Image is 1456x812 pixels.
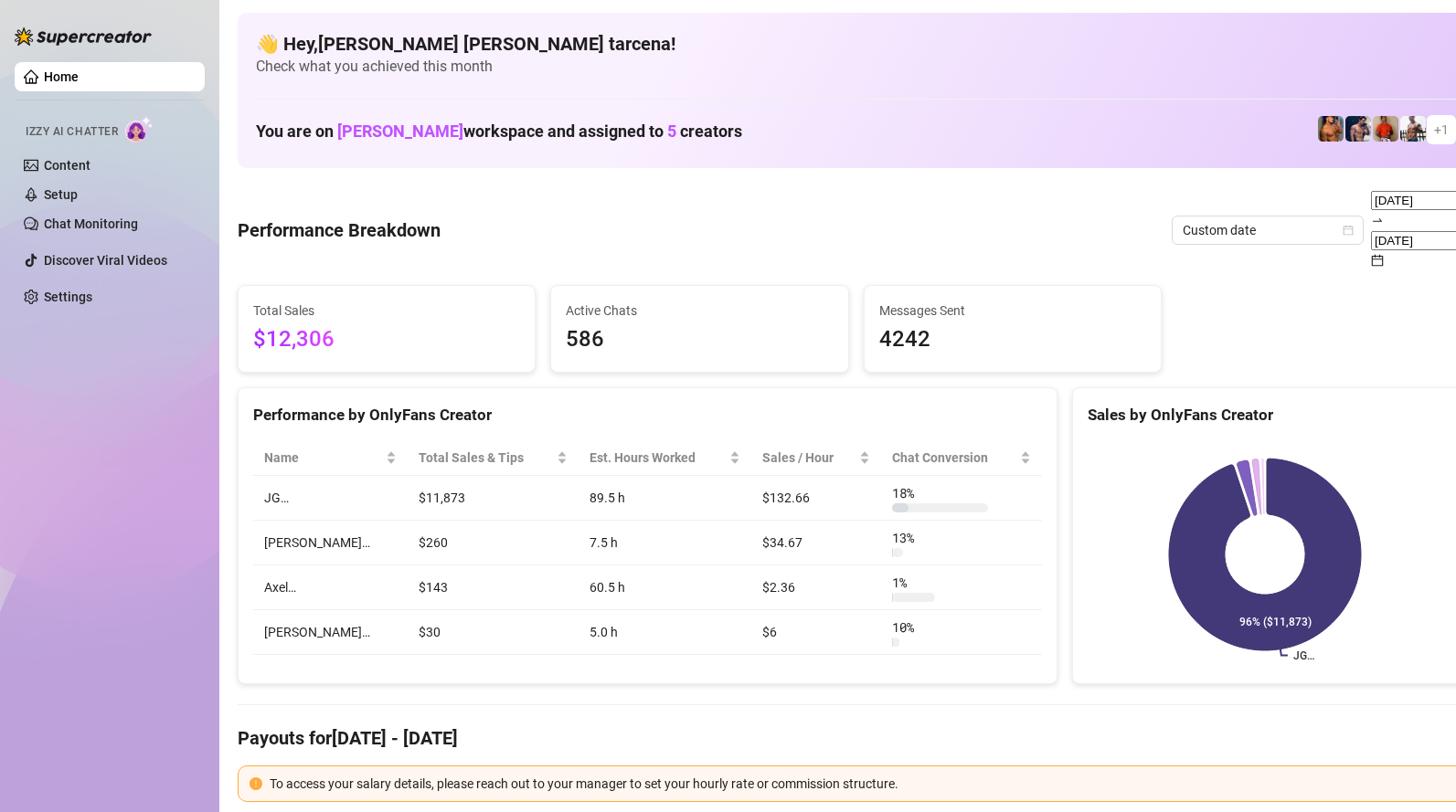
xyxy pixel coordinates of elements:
a: Settings [44,290,92,304]
th: Total Sales & Tips [408,440,579,476]
span: Check what you achieved this month [256,57,1456,77]
img: JUSTIN [1400,116,1426,142]
td: [PERSON_NAME]… [253,521,408,565]
td: $143 [408,565,579,610]
span: 5 [667,121,676,141]
th: Name [253,440,408,476]
a: Chat Monitoring [44,216,138,231]
div: Est. Hours Worked [590,448,725,468]
span: swap-right [1371,214,1384,227]
span: 18 % [892,483,921,503]
td: $6 [751,610,882,655]
td: 5.0 h [579,610,750,655]
td: JG… [253,476,408,521]
span: Total Sales & Tips [419,448,553,468]
td: $34.67 [751,521,882,565]
div: Performance by OnlyFans Creator [253,403,1042,427]
td: Axel… [253,565,408,610]
h4: 👋 Hey, [PERSON_NAME] [PERSON_NAME] tarcena ! [256,31,1456,57]
span: calendar [1343,225,1354,236]
span: 10 % [892,617,921,638]
img: JG [1318,116,1344,142]
span: 4242 [879,322,1146,357]
th: Sales / Hour [751,440,882,476]
span: Chat Conversion [892,448,1015,468]
span: Sales / Hour [762,448,856,468]
td: $30 [408,610,579,655]
span: Name [264,448,382,468]
span: 1 % [892,573,921,593]
img: AI Chatter [125,116,154,142]
td: 7.5 h [579,521,750,565]
img: Axel [1345,116,1371,142]
a: Content [44,158,90,173]
img: Justin [1373,116,1398,142]
h4: Performance Breakdown [238,217,441,243]
span: Active Chats [566,301,833,321]
td: $132.66 [751,476,882,521]
td: 60.5 h [579,565,750,610]
text: JG… [1293,649,1314,662]
td: 89.5 h [579,476,750,521]
img: logo-BBDzfeDw.svg [15,27,152,46]
span: Custom date [1183,216,1353,244]
a: Home [44,69,79,84]
span: Total Sales [253,301,520,321]
span: Izzy AI Chatter [26,123,118,141]
span: calendar [1371,254,1384,267]
span: to [1371,213,1384,227]
span: [PERSON_NAME] [337,121,463,141]
span: $12,306 [253,322,520,357]
th: Chat Conversion [881,440,1041,476]
td: $2.36 [751,565,882,610]
h1: You are on workspace and assigned to creators [256,121,742,142]
span: + 1 [1434,120,1449,140]
a: Setup [44,187,78,202]
span: 13 % [892,528,921,548]
span: exclamation-circle [250,777,262,790]
td: $260 [408,521,579,565]
span: Messages Sent [879,301,1146,321]
span: 586 [566,322,833,357]
td: $11,873 [408,476,579,521]
td: [PERSON_NAME]… [253,610,408,655]
a: Discover Viral Videos [44,253,167,268]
